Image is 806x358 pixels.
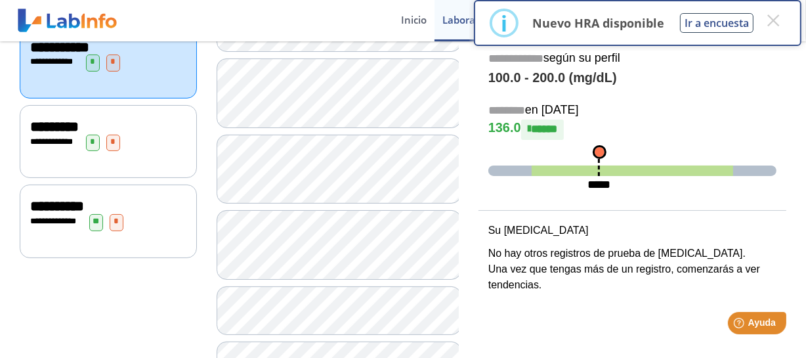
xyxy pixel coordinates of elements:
p: Su [MEDICAL_DATA] [488,223,776,238]
button: Close this dialog [761,9,785,32]
h5: según su perfil [488,51,776,66]
div: i [501,11,507,35]
button: Ir a encuesta [680,13,753,33]
h4: 136.0 [488,120,776,139]
p: Nuevo HRA disponible [532,15,664,31]
iframe: Help widget launcher [689,307,792,344]
p: No hay otros registros de prueba de [MEDICAL_DATA]. Una vez que tengas más de un registro, comenz... [488,246,776,293]
h4: 100.0 - 200.0 (mg/dL) [488,70,776,86]
h5: en [DATE] [488,103,776,118]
